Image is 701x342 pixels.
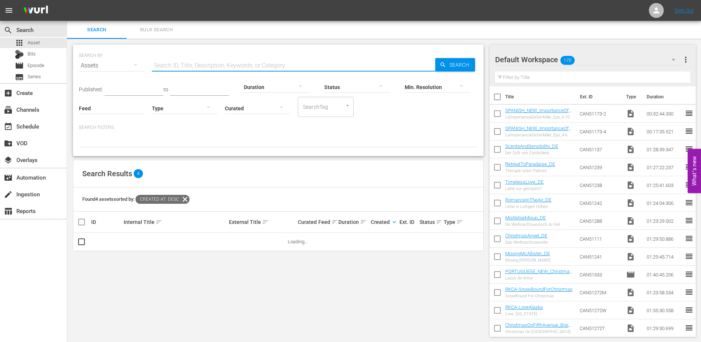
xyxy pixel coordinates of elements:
[577,176,623,194] td: CAN51238
[505,215,546,221] a: MistletoeMixup_DE
[626,270,635,279] span: Episode
[15,50,24,59] div: Bits
[338,218,369,227] div: Duration
[288,239,308,244] span: Loading...
[124,218,227,227] div: Internal Title
[91,219,121,225] div: ID
[18,2,54,19] img: ans4CAIJ8jUAAAAAAAAAAAAAAAAAAAAAAAAgQb4GAAAAAAAAAAAAAAAAAAAAAAAAJMjXAAAAAAAAAAAAAAAAAAAAAAAAgAT5G...
[644,248,685,266] td: 01:29:45.714
[626,181,635,190] span: Video
[82,196,189,202] span: Found 4 assets sorted by:
[505,240,548,245] div: Das Weihnachtswunder
[577,319,623,337] td: CAN51272T
[577,194,623,212] td: CAN51242
[505,322,571,333] a: ChristmasOnFifthAvenue_BrainPower
[626,324,635,333] span: Video
[82,169,132,178] span: Search Results
[435,58,475,72] button: Search
[505,186,544,191] div: Liebe nur geträumt?
[644,230,685,248] td: 01:29:50.886
[626,163,635,172] span: video_file
[577,230,623,248] td: CAN51111
[626,252,635,261] span: Video
[79,55,144,76] div: Assets
[577,248,623,266] td: CAN51241
[4,190,13,199] span: Ingestion
[505,197,551,203] a: RomanceInTheAir_DE
[134,169,143,178] span: 4
[444,218,458,227] div: Type
[505,108,571,119] a: SPANISH_NEW_ImportanceOfBeingMike_Eps_6-10
[626,288,635,297] span: Video
[131,26,182,34] span: Bulk Search
[505,126,571,137] a: SPANISH_NEW_ImportanceOfBeingMike_Eps_4-6
[685,145,694,153] span: reorder
[626,199,635,208] span: Video
[644,284,685,301] td: 01:23:58.534
[391,219,398,225] span: keyboard_arrow_down
[505,143,558,149] a: ScentsAndSensibility_DE
[163,86,168,92] span: to
[685,305,694,314] span: reorder
[685,252,694,261] span: reorder
[371,218,397,227] div: Created
[15,61,24,70] span: Episode
[298,219,316,225] div: Curated
[505,115,574,120] div: LaImportanciaDeSerMike_Eps_6-10
[446,58,475,72] span: Search
[577,105,623,123] td: CAN51173-2
[577,266,623,284] td: CAN51333
[675,7,694,13] a: Sign Out
[622,86,642,107] th: Type
[644,194,685,212] td: 01:24:04.306
[505,251,550,256] a: MovingMcAllister_DE
[4,122,13,131] span: Schedule
[505,276,574,281] div: Laços de Amor
[688,149,701,193] button: Open Feedback Widget
[577,301,623,319] td: CAN51272W
[15,73,24,82] span: Series
[4,6,13,15] span: menu
[644,105,685,123] td: 00:32:44.330
[28,62,44,69] span: Episode
[436,219,443,225] span: sort
[360,219,367,225] span: sort
[4,26,13,35] span: Search
[505,204,551,209] div: Liebe in Luftigen Höhen
[626,127,635,136] span: Video
[505,329,574,334] div: Christmas On [GEOGRAPHIC_DATA]
[681,55,690,64] span: more_vert
[318,218,336,227] div: Feed
[28,39,40,47] span: Asset
[505,168,555,173] div: Therapie unter Palmen
[685,288,694,297] span: reorder
[71,26,122,34] span: Search
[505,161,555,167] a: RetreatToParadaise_DE
[136,195,181,204] span: Created At: desc
[505,311,543,316] div: Love, [US_STATE]
[4,139,13,148] span: VOD
[626,234,635,243] span: Video
[644,158,685,176] td: 01:27:22.237
[685,109,694,118] span: reorder
[681,51,690,69] button: more_vert
[577,158,623,176] td: CAN51239
[644,266,685,284] td: 01:40:45.206
[644,176,685,194] td: 01:25:41.603
[229,218,296,227] div: External Title
[331,219,338,225] span: sort
[644,123,685,140] td: 00:17:35.521
[79,124,478,131] p: Search Filters:
[344,102,351,109] button: Open
[644,301,685,319] td: 01:35:30.558
[4,89,13,98] span: add_box
[28,73,41,80] span: Series
[685,216,694,225] span: reorder
[685,198,694,207] span: reorder
[28,50,36,58] span: Bits
[505,294,573,298] div: SnowBound For Christmas
[642,86,687,107] th: Duration
[399,219,417,225] div: Ext. ID
[626,216,635,225] span: Video
[456,219,463,225] span: sort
